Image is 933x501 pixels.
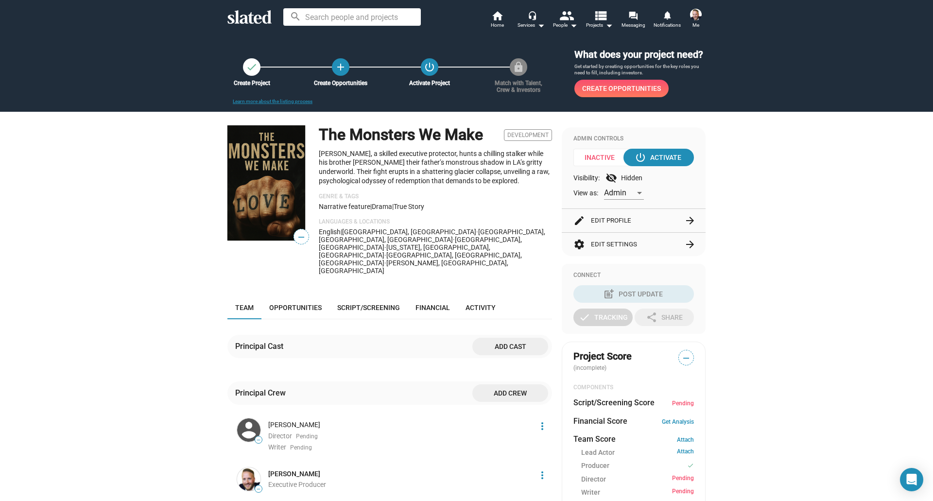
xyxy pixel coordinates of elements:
span: English [319,228,341,236]
button: Add crew [472,384,548,402]
img: Jared A Van Driessche [690,9,702,20]
span: · [384,259,386,267]
mat-icon: more_vert [536,469,548,481]
dt: Team Score [573,434,616,444]
dt: Script/Screening Score [573,397,655,408]
span: Pending [672,400,694,407]
mat-icon: more_vert [536,420,548,432]
mat-icon: add [335,61,346,73]
mat-icon: visibility_off [605,172,617,184]
img: Jared A Van Driessche [237,467,260,491]
span: Director [581,475,606,484]
span: · [476,228,478,236]
span: [US_STATE], [GEOGRAPHIC_DATA], [GEOGRAPHIC_DATA] [319,243,490,259]
span: Writer [268,443,286,451]
mat-icon: check [579,311,590,323]
a: [PERSON_NAME] [268,469,320,479]
span: Development [504,129,552,141]
span: Producer [581,461,609,471]
span: Writer [581,488,600,497]
mat-icon: power_settings_new [635,152,646,163]
mat-icon: check [687,461,694,470]
span: [PERSON_NAME], [GEOGRAPHIC_DATA], [GEOGRAPHIC_DATA] [319,259,508,275]
span: Inactive [573,149,632,166]
span: Opportunities [269,304,322,311]
span: · [384,251,386,259]
mat-icon: view_list [593,8,607,22]
span: Project Score [573,350,632,363]
span: Add cast [480,338,540,355]
h3: What does your project need? [574,48,706,61]
span: — [255,437,262,443]
span: Activity [466,304,496,311]
h1: The Monsters We Make [319,124,483,145]
div: COMPONENTS [573,384,694,392]
a: Team [227,296,261,319]
mat-icon: arrow_drop_down [568,19,579,31]
button: Post Update [573,285,694,303]
div: Activate Project [397,80,462,86]
div: Admin Controls [573,135,694,143]
span: Me [692,19,699,31]
span: Narrative feature [319,203,370,210]
mat-icon: arrow_forward [684,215,696,226]
button: Edit Settings [573,233,694,256]
span: [GEOGRAPHIC_DATA], [GEOGRAPHIC_DATA], [GEOGRAPHIC_DATA] [319,228,545,243]
button: Share [635,309,694,326]
p: Get started by creating opportunities for the key roles you need to fill, including investors. [574,63,706,76]
a: Create Opportunities [332,58,349,76]
span: — [255,486,262,492]
p: [PERSON_NAME], a skilled executive protector, hunts a chilling stalker while his brother [PERSON_... [319,149,552,185]
button: People [548,10,582,31]
a: Create Opportunities [574,80,669,97]
mat-icon: arrow_drop_down [603,19,615,31]
div: Visibility: Hidden [573,172,694,184]
div: People [553,19,577,31]
div: Create Project [220,80,284,86]
div: Services [518,19,545,31]
p: Languages & Locations [319,218,552,226]
span: View as: [573,189,598,198]
a: Attach [677,436,694,443]
mat-icon: arrow_forward [684,239,696,250]
span: Lead Actor [581,448,615,457]
button: Tracking [573,309,633,326]
span: Create Opportunities [582,80,661,97]
div: Open Intercom Messenger [900,468,923,491]
span: Director [268,432,292,440]
mat-icon: share [646,311,657,323]
a: Opportunities [261,296,329,319]
span: Pending [672,488,694,497]
span: Add crew [480,384,540,402]
div: Principal Cast [235,341,287,351]
span: Financial [415,304,450,311]
span: · [453,236,455,243]
div: Connect [573,272,694,279]
img: The Monsters We Make [227,125,305,241]
mat-icon: home [491,10,503,21]
img: Bogdan Darev [237,418,260,442]
dt: Financial Score [573,416,627,426]
div: Share [646,309,683,326]
a: Notifications [650,10,684,31]
span: | [392,203,394,210]
button: Activate [623,149,694,166]
span: Notifications [654,19,681,31]
button: Services [514,10,548,31]
span: true story [394,203,424,210]
span: Admin [604,188,626,197]
div: Activate [637,149,681,166]
span: · [384,243,386,251]
mat-icon: edit [573,215,585,226]
mat-icon: check [246,61,258,73]
mat-icon: post_add [603,288,615,300]
span: Pending [672,475,694,484]
span: — [679,352,693,364]
mat-icon: headset_mic [528,11,536,19]
mat-icon: people [559,8,573,22]
a: Financial [408,296,458,319]
a: Home [480,10,514,31]
a: Learn more about the listing process [233,99,312,104]
span: Pending [296,433,318,441]
a: Script/Screening [329,296,408,319]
